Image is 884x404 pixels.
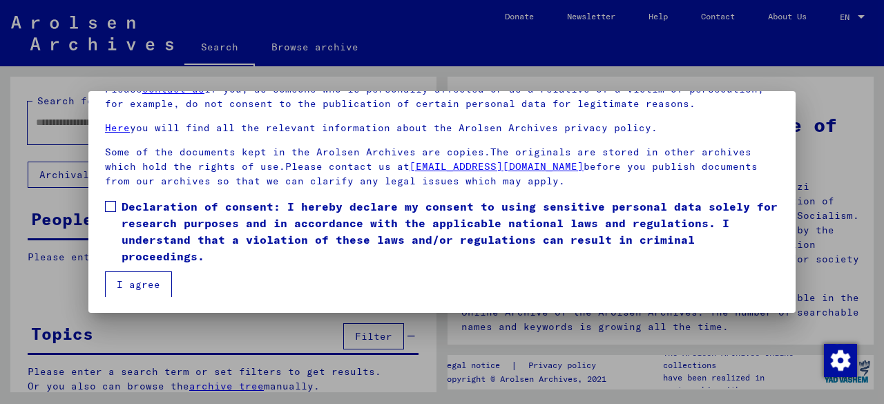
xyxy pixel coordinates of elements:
p: Some of the documents kept in the Arolsen Archives are copies.The originals are stored in other a... [105,145,779,189]
a: Here [105,122,130,134]
p: you will find all the relevant information about the Arolsen Archives privacy policy. [105,121,779,135]
a: [EMAIL_ADDRESS][DOMAIN_NAME] [410,160,584,173]
span: Declaration of consent: I hereby declare my consent to using sensitive personal data solely for r... [122,198,779,264]
a: contact us [142,83,204,95]
img: Change consent [824,344,857,377]
p: Please if you, as someone who is personally affected or as a relative of a victim of persecution,... [105,82,779,111]
button: I agree [105,271,172,298]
